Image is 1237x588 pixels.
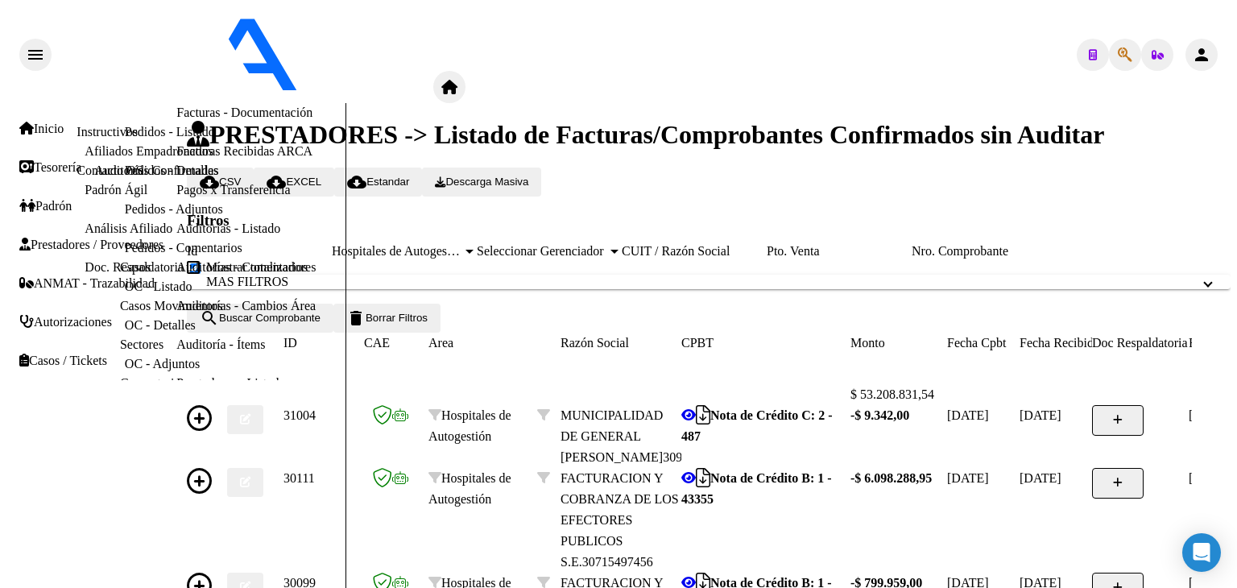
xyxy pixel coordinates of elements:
[346,308,366,328] mat-icon: delete
[1092,336,1188,350] span: Doc Respaldatoria
[346,312,428,324] span: Borrar Filtros
[85,222,172,235] a: Análisis Afiliado
[19,276,155,291] a: ANMAT - Trazabilidad
[681,333,850,354] datatable-header-cell: CPBT
[1092,333,1189,354] datatable-header-cell: Doc Respaldatoria
[120,260,151,274] a: Casos
[120,376,186,390] a: Comentarios
[681,336,714,350] span: CPBT
[364,333,428,354] datatable-header-cell: CAE
[428,336,453,350] span: Area
[561,468,681,573] div: 30715497456
[561,336,629,350] span: Razón Social
[947,333,1020,354] datatable-header-cell: Fecha Cpbt
[26,45,45,64] mat-icon: menu
[1182,533,1221,572] div: Open Intercom Messenger
[477,244,607,259] span: Seleccionar Gerenciador
[77,125,138,139] a: Instructivos
[19,160,81,175] a: Tesorería
[333,304,441,333] button: Borrar Filtros
[347,176,409,188] span: Estandar
[52,6,433,92] img: Logo SAAS
[85,183,147,197] a: Padrón Ágil
[85,144,213,158] a: Afiliados Empadronados
[428,408,511,443] span: Hospitales de Autogestión
[176,106,312,119] a: Facturas - Documentación
[428,471,511,506] span: Hospitales de Autogestión
[947,408,989,422] span: [DATE]
[696,415,710,416] i: Descargar documento
[435,176,528,188] span: Descarga Masiva
[125,164,218,177] a: Pedidos - Detalles
[19,315,112,329] a: Autorizaciones
[1020,333,1092,354] datatable-header-cell: Fecha Recibido
[465,81,487,94] span: ospl
[206,275,1192,289] mat-panel-title: MAS FILTROS
[561,471,679,569] span: FACTURACION Y COBRANZA DE LOS EFECTORES PUBLICOS S.E.
[19,354,107,368] a: Casos / Tickets
[850,408,909,422] strong: -$ 9.342,00
[125,202,223,216] a: Pedidos - Adjuntos
[561,405,681,468] div: 30999000874
[947,471,989,485] span: [DATE]
[332,244,467,258] span: Hospitales de Autogestión
[19,122,64,136] a: Inicio
[850,336,885,350] span: Monto
[681,408,833,443] strong: Nota de Crédito C: 2 - 487
[334,168,422,197] button: Estandar
[1020,408,1061,422] span: [DATE]
[422,174,541,188] app-download-masive: Descarga masiva de comprobantes (adjuntos)
[120,337,163,351] a: Sectores
[1020,471,1061,485] span: [DATE]
[850,387,934,401] span: $ 53.208.831,54
[187,275,1231,289] mat-expansion-panel-header: MAS FILTROS
[347,172,366,192] mat-icon: cloud_download
[850,471,932,485] strong: -$ 6.098.288,95
[422,168,541,197] button: Descarga Masiva
[696,582,710,583] i: Descargar documento
[1020,336,1100,350] span: Fecha Recibido
[561,408,663,464] span: MUNICIPALIDAD DE GENERAL [PERSON_NAME]
[176,183,290,197] a: Pagos x Transferencia
[125,125,215,139] a: Pedidos - Listado
[428,333,537,354] datatable-header-cell: Area
[681,471,832,506] strong: Nota de Crédito B: 1 - 43355
[19,199,72,213] a: Padrón
[947,336,1006,350] span: Fecha Cpbt
[1189,471,1231,485] span: [DATE]
[364,336,390,350] span: CAE
[19,238,163,252] a: Prestadores / Proveedores
[561,333,681,354] datatable-header-cell: Razón Social
[1192,45,1211,64] mat-icon: person
[120,299,223,313] a: Casos Movimientos
[850,333,947,354] datatable-header-cell: Monto
[187,120,1104,149] span: PRESTADORES -> Listado de Facturas/Comprobantes Confirmados sin Auditar
[1189,408,1231,422] span: [DATE]
[125,241,242,255] a: Pedidos - Comentarios
[187,212,1231,230] h3: Filtros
